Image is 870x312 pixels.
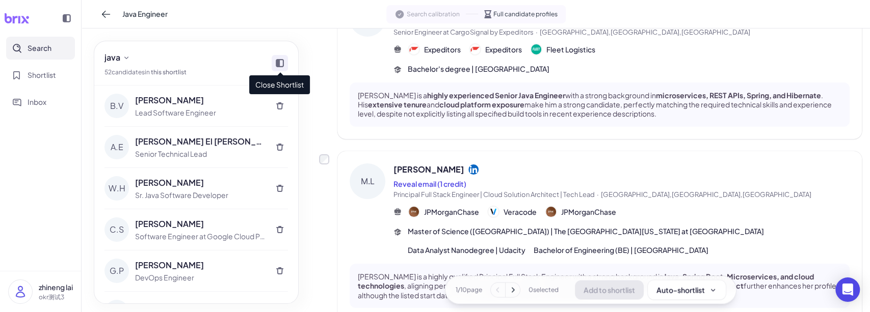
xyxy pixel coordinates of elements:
span: Master of Science ([GEOGRAPHIC_DATA]) | The [GEOGRAPHIC_DATA][US_STATE] at [GEOGRAPHIC_DATA] [408,226,764,237]
div: [PERSON_NAME] El [PERSON_NAME] [135,135,266,148]
span: Bachelor's degree | [GEOGRAPHIC_DATA] [408,64,549,74]
img: 公司logo [546,207,556,217]
span: java [104,51,120,64]
div: C.S [104,217,129,242]
div: Auto-shortlist [656,285,717,295]
span: Java Engineer [122,9,168,19]
span: Shortlist [28,70,56,80]
p: [PERSON_NAME] is a highly qualified Principal Full Stack Engineer with a strong background in , a... [358,272,841,300]
div: B.V [104,94,129,118]
span: [PERSON_NAME] [393,163,464,176]
span: Fleet Logistics [546,44,595,55]
span: Inbox [28,97,46,107]
div: Sr. Java Software Developer [135,190,266,201]
span: JPMorganChase [561,207,616,217]
img: 公司logo [531,44,541,54]
strong: extensive tenure [368,100,427,109]
div: [PERSON_NAME] [135,218,266,230]
strong: Java, Spring Boot, Microservices, and cloud technologies [358,272,814,290]
div: [PERSON_NAME] [135,259,266,271]
img: 公司logo [470,44,480,54]
button: java [100,49,135,66]
span: Search calibration [407,10,460,19]
div: 52 candidate s in [104,68,187,77]
strong: microservices, REST APIs, Spring, and Hibernate [656,91,821,100]
img: 公司logo [409,44,419,54]
strong: cloud platform exposure [439,100,524,109]
span: · [536,28,538,36]
p: okr测试3 [39,293,73,302]
button: Shortlist [6,64,75,87]
div: W.H [104,176,129,201]
span: · [597,190,599,198]
div: M.L [350,163,385,199]
span: Expeditors [485,44,522,55]
span: Search [28,43,51,53]
span: [GEOGRAPHIC_DATA],[GEOGRAPHIC_DATA],[GEOGRAPHIC_DATA] [540,28,750,36]
span: Senior Engineer at CargoSignal by Expeditors [393,28,534,36]
span: Close Shortlist [249,75,310,94]
div: A.E [104,135,129,159]
span: Expeditors [424,44,461,55]
span: Principal Full Stack Engineer | Cloud Solution Architect | Tech Lead [393,190,595,198]
span: Full candidate profiles [493,10,558,19]
span: 1 / 10 page [456,285,482,294]
a: this shortlist [151,68,187,76]
img: 公司logo [488,207,498,217]
div: [PERSON_NAME] [135,94,266,106]
div: G.P [104,259,129,283]
div: Software Engineer at Google Cloud Platform - BigQuery [135,231,266,242]
div: Senior Technical Lead [135,149,266,159]
div: Open Intercom Messenger [835,277,860,302]
span: JPMorganChase [424,207,479,217]
button: Inbox [6,91,75,114]
span: Bachelor of Engineering (BE) | [GEOGRAPHIC_DATA] [534,245,708,256]
button: Auto-shortlist [648,280,726,299]
img: 公司logo [409,207,419,217]
span: Veracode [504,207,537,217]
p: [PERSON_NAME] is a with a strong background in . His and make him a strong candidate, perfectly m... [358,91,841,119]
div: Lead Software Engineer [135,107,266,118]
p: zhineng lai [39,282,73,293]
div: DevOps Engineer [135,272,266,283]
div: [PERSON_NAME] [135,177,266,189]
button: Reveal email (1 credit) [393,179,466,189]
img: user_logo.png [9,280,32,303]
label: Add to shortlist [319,154,329,164]
span: 0 selected [529,285,559,294]
span: Data Analyst Nanodegree | Udacity [408,245,525,256]
button: Search [6,37,75,60]
strong: highly experienced Senior Java Engineer [427,91,565,100]
span: [GEOGRAPHIC_DATA],[GEOGRAPHIC_DATA],[GEOGRAPHIC_DATA] [601,190,811,198]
